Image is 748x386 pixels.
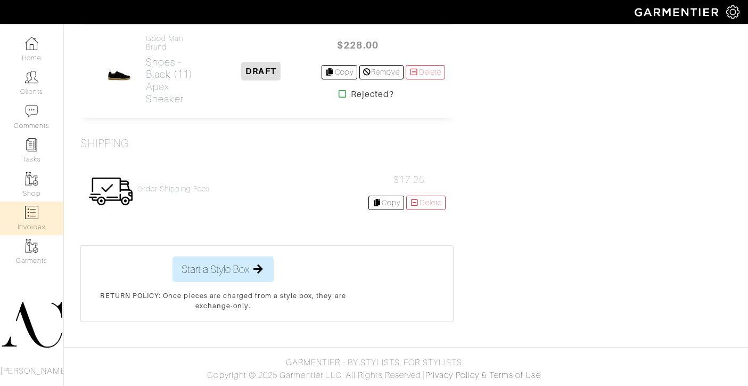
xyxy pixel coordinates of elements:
img: comment-icon-a0a6a9ef722e966f86d9cbdc48e553b5cf19dbc54f86b18d962a5391bc8f6eb6.png [25,104,38,118]
a: Remove [359,65,404,79]
h3: Shipping [80,137,129,150]
strong: Rejected? [351,88,394,101]
img: garmentier-logo-header-white-b43fb05a5012e4ada735d5af1a66efaba907eab6374d6393d1fbf88cb4ef424d.png [629,3,726,21]
img: garments-icon-b7da505a4dc4fd61783c78ac3ca0ef83fa9d6f193b1c9dc38574b1d14d53ca28.png [25,172,38,186]
span: $17.25 [393,174,425,185]
a: Copy [322,65,357,79]
a: Privacy Policy & Terms of Use [425,371,540,380]
img: gear-icon-white-bd11855cb880d31180b6d7d6211b90ccbf57a29d726f0c71d8c61bd08dd39cc2.png [726,5,739,19]
span: $228.00 [326,34,390,57]
a: Order Shipping Fees [137,184,210,194]
img: clients-icon-6bae9207a08558b7cb47a8932f037763ab4055f8c8b6bfacd5dc20c3e0201464.png [25,70,38,84]
span: DRAFT [241,62,280,81]
span: Start a Style Box [182,261,249,277]
a: Copy [368,196,404,210]
a: Delete [406,196,446,210]
img: WaRkmy4NTPgqiV81cLamhw4S [105,49,133,94]
h4: Good Man Brand [146,34,201,52]
button: Start a Style Box [172,256,274,282]
img: reminder-icon-8004d30b9f0a5d33ae49ab947aed9ed385cf756f9e5892f1edd6e32f2345188e.png [25,138,38,151]
h2: Shoes - Black (11) Apex Sneaker [146,56,201,105]
a: Good Man Brand Shoes - Black (11)Apex Sneaker [146,34,201,106]
img: orders-icon-0abe47150d42831381b5fb84f609e132dff9fe21cb692f30cb5eec754e2cba89.png [25,206,38,219]
a: Delete [406,65,445,79]
span: Copyright © 2025 Garmentier LLC. All Rights Reserved. [207,371,423,380]
img: dashboard-icon-dbcd8f5a0b271acd01030246c82b418ddd0df26cd7fceb0bd07c9910d44c42f6.png [25,37,38,50]
p: RETURN POLICY: Once pieces are charged from a style box, they are exchange-only. [100,291,346,311]
img: garments-icon-b7da505a4dc4fd61783c78ac3ca0ef83fa9d6f193b1c9dc38574b1d14d53ca28.png [25,239,38,253]
img: Womens_Shipping-0f0746b93696673c4592444dca31ff67b5a305f4a045d2d6c16441254fff223c.png [88,169,133,214]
